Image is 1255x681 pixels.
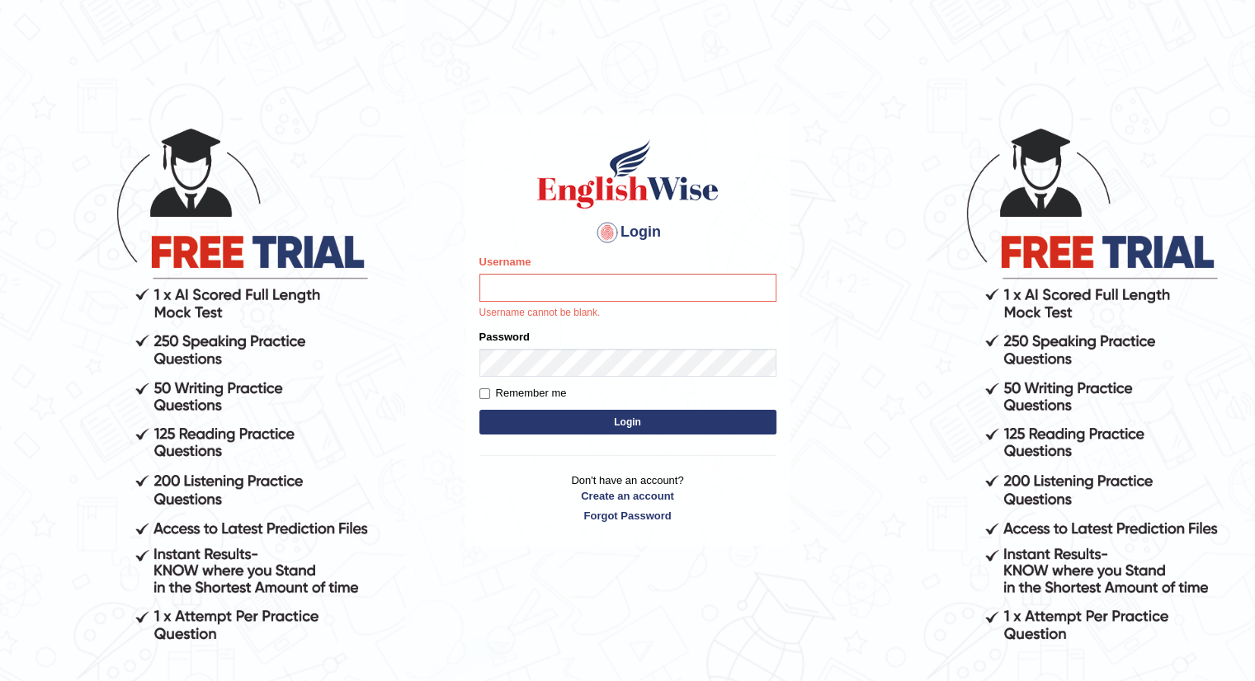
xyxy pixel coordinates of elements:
p: Username cannot be blank. [479,306,776,321]
a: Create an account [479,488,776,504]
img: Logo of English Wise sign in for intelligent practice with AI [534,137,722,211]
p: Don't have an account? [479,472,776,524]
h4: Login [479,219,776,246]
label: Username [479,254,531,270]
a: Forgot Password [479,508,776,524]
label: Password [479,329,530,345]
button: Login [479,410,776,434]
label: Remember me [479,385,567,402]
input: Remember me [479,388,490,399]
